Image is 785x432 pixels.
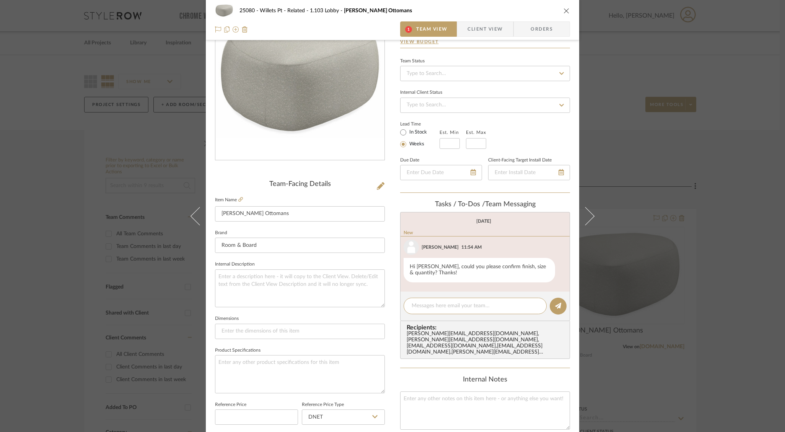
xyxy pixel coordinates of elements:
div: [PERSON_NAME] [422,244,459,251]
label: Est. Max [466,130,486,135]
div: Internal Client Status [400,91,442,95]
span: 1 [405,26,412,33]
img: user_avatar.png [404,240,419,255]
div: [DATE] [476,218,491,224]
img: 9a90ec48-a833-4b22-be6c-4f2043bf87ad_436x436.jpg [215,16,384,138]
span: Orders [522,21,561,37]
label: In Stock [408,129,427,136]
input: Enter Brand [215,238,385,253]
label: Item Name [215,197,243,203]
label: Client-Facing Target Install Date [488,158,552,162]
img: Remove from project [242,26,248,33]
div: Team-Facing Details [215,180,385,189]
span: Client View [467,21,503,37]
span: [PERSON_NAME] Ottomans [344,8,412,13]
label: Reference Price [215,403,246,407]
div: New [401,230,570,236]
label: Brand [215,231,227,235]
div: Internal Notes [400,376,570,384]
div: 0 [215,16,384,138]
label: Due Date [400,158,419,162]
span: Tasks / To-Dos / [435,201,485,208]
input: Enter Install Date [488,165,570,180]
span: 25080 - Willets Pt - Related [239,8,310,13]
span: Recipients: [407,324,567,331]
label: Weeks [408,141,424,148]
label: Product Specifications [215,349,261,352]
input: Enter Item Name [215,206,385,222]
label: Reference Price Type [302,403,344,407]
label: Dimensions [215,317,239,321]
input: Enter Due Date [400,165,482,180]
label: Est. Min [440,130,459,135]
div: [PERSON_NAME][EMAIL_ADDRESS][DOMAIN_NAME] , [PERSON_NAME][EMAIL_ADDRESS][DOMAIN_NAME] , [EMAIL_AD... [407,331,567,355]
input: Type to Search… [400,98,570,113]
img: 9a90ec48-a833-4b22-be6c-4f2043bf87ad_48x40.jpg [215,3,233,18]
mat-radio-group: Select item type [400,127,440,149]
label: Internal Description [215,262,255,266]
button: close [563,7,570,14]
div: 11:54 AM [461,244,482,251]
label: Lead Time [400,121,440,127]
div: team Messaging [400,201,570,209]
div: Hi [PERSON_NAME], could you please confirm finish, size & quantity? Thanks! [404,258,555,282]
input: Enter the dimensions of this item [215,324,385,339]
div: Team Status [400,59,425,63]
a: View Budget [400,39,570,45]
input: Type to Search… [400,66,570,81]
span: Team View [416,21,448,37]
span: 1.103 Lobby [310,8,344,13]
